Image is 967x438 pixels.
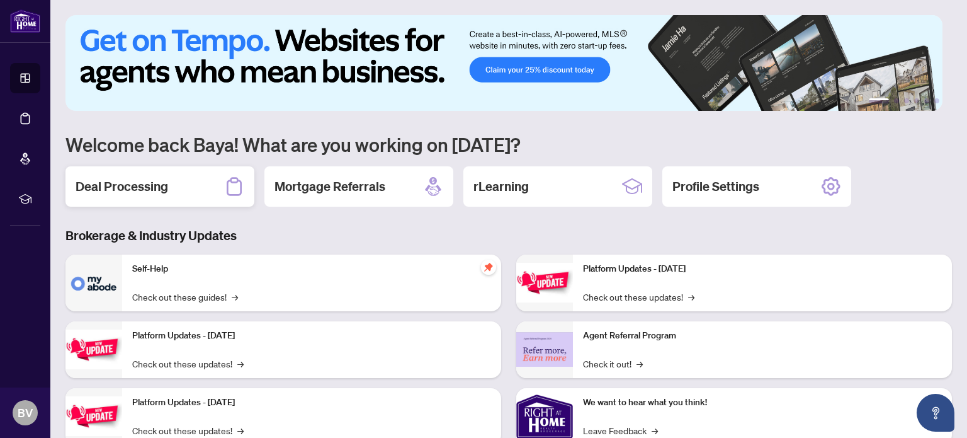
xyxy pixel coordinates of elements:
[232,290,238,304] span: →
[132,329,491,343] p: Platform Updates - [DATE]
[583,290,694,304] a: Check out these updates!→
[481,260,496,275] span: pushpin
[583,396,942,410] p: We want to hear what you think!
[65,227,952,245] h3: Brokerage & Industry Updates
[65,396,122,436] img: Platform Updates - July 21, 2025
[473,178,529,195] h2: rLearning
[583,424,658,437] a: Leave Feedback→
[917,394,954,432] button: Open asap
[934,98,939,103] button: 6
[237,424,244,437] span: →
[904,98,909,103] button: 3
[869,98,889,103] button: 1
[652,424,658,437] span: →
[274,178,385,195] h2: Mortgage Referrals
[65,255,122,311] img: Self-Help
[132,290,238,304] a: Check out these guides!→
[132,396,491,410] p: Platform Updates - [DATE]
[583,262,942,276] p: Platform Updates - [DATE]
[237,357,244,371] span: →
[672,178,759,195] h2: Profile Settings
[636,357,643,371] span: →
[132,262,491,276] p: Self-Help
[914,98,919,103] button: 4
[516,332,573,367] img: Agent Referral Program
[924,98,929,103] button: 5
[18,404,33,422] span: BV
[65,330,122,369] img: Platform Updates - September 16, 2025
[894,98,899,103] button: 2
[10,9,40,33] img: logo
[583,357,643,371] a: Check it out!→
[132,424,244,437] a: Check out these updates!→
[65,15,942,111] img: Slide 0
[132,357,244,371] a: Check out these updates!→
[76,178,168,195] h2: Deal Processing
[65,132,952,156] h1: Welcome back Baya! What are you working on [DATE]?
[516,263,573,303] img: Platform Updates - June 23, 2025
[583,329,942,343] p: Agent Referral Program
[688,290,694,304] span: →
